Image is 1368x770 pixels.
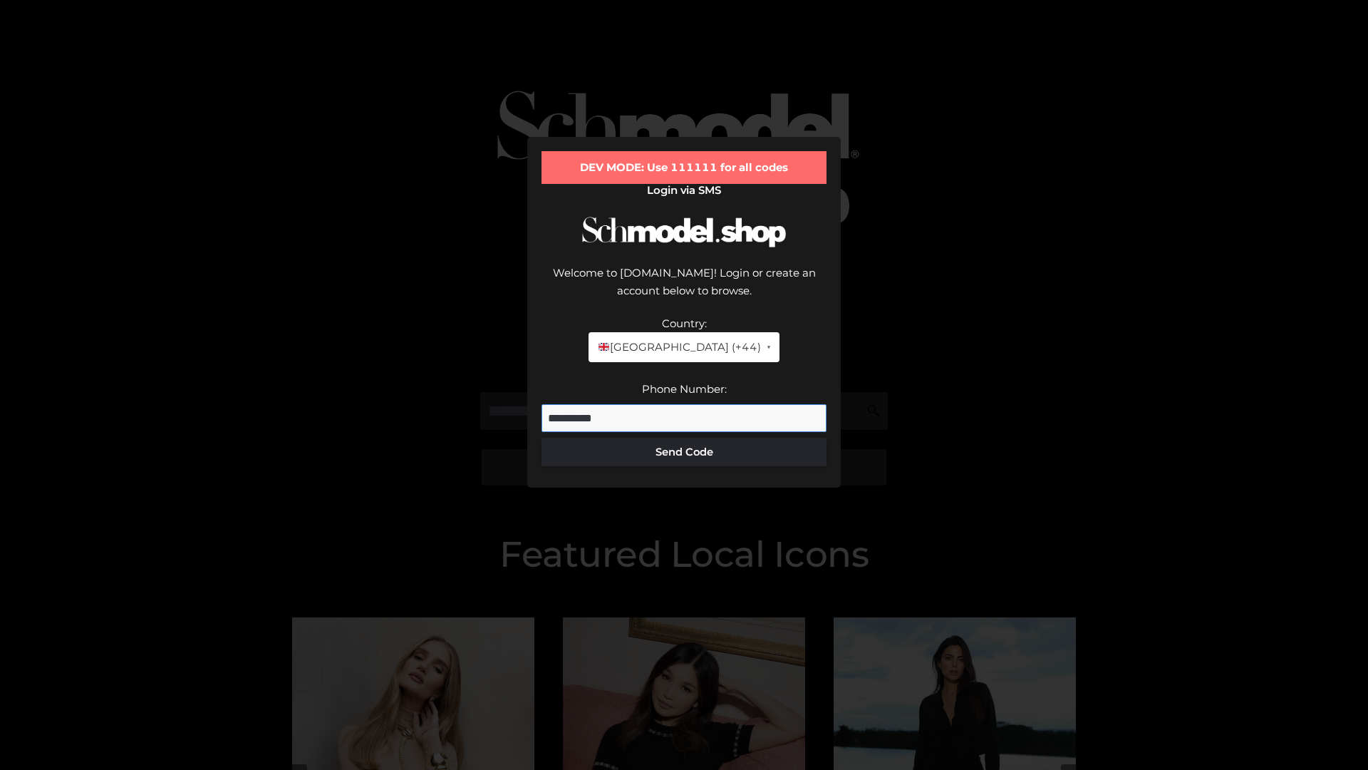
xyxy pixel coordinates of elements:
[598,342,609,352] img: 🇬🇧
[541,184,826,197] h2: Login via SMS
[642,382,727,396] label: Phone Number:
[577,204,791,260] img: Schmodel Logo
[662,317,707,330] label: Country:
[541,151,826,184] div: DEV MODE: Use 111111 for all codes
[541,264,826,314] div: Welcome to [DOMAIN_NAME]! Login or create an account below to browse.
[541,438,826,466] button: Send Code
[597,338,760,356] span: [GEOGRAPHIC_DATA] (+44)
